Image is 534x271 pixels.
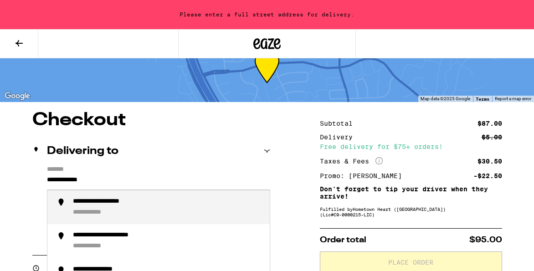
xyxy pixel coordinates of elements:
img: Google [2,90,32,102]
div: Subtotal [320,120,359,127]
span: Hi. Need any help? [5,6,66,14]
p: Don't forget to tip your driver when they arrive! [320,185,502,200]
div: $5.00 [482,134,502,140]
div: -$22.50 [473,173,502,179]
h2: Delivering to [47,146,118,157]
a: Open this area in Google Maps (opens a new window) [2,90,32,102]
div: $87.00 [478,120,502,127]
span: $95.00 [469,236,502,244]
div: Promo: [PERSON_NAME] [320,173,408,179]
span: Map data ©2025 Google [421,96,470,101]
h1: Checkout [32,111,270,129]
span: Order total [320,236,366,244]
div: Delivery [320,134,359,140]
div: $30.50 [478,158,502,164]
a: Terms [476,96,489,102]
div: Fulfilled by Hometown Heart ([GEOGRAPHIC_DATA]) (Lic# C9-0000215-LIC ) [320,206,502,217]
div: Taxes & Fees [320,157,383,165]
span: Place Order [388,259,433,266]
div: Free delivery for $75+ orders! [320,143,502,150]
a: Report a map error [495,96,531,101]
